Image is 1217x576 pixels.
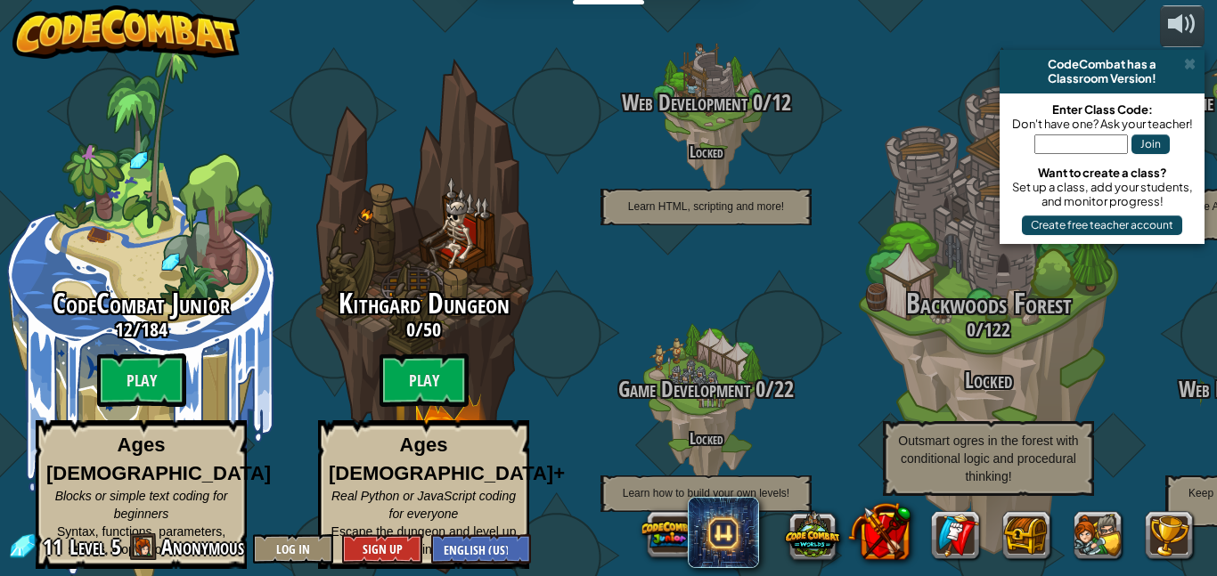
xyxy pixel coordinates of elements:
[565,377,847,402] h3: /
[55,489,228,521] span: Blocks or simple text coding for beginners
[1007,71,1197,85] div: Classroom Version!
[57,524,225,556] span: Syntax, functions, parameters, strings, loops, conditionals
[1131,134,1170,154] button: Join
[43,532,68,561] span: 11
[329,434,565,483] strong: Ages [DEMOGRAPHIC_DATA]+
[618,374,750,404] span: Game Development
[847,319,1130,340] h3: /
[97,353,186,407] btn: Play
[1007,57,1197,71] div: CodeCombat has a
[750,374,765,404] span: 0
[46,434,271,483] strong: Ages [DEMOGRAPHIC_DATA]
[141,316,167,343] span: 184
[1009,166,1196,180] div: Want to create a class?
[565,143,847,160] h4: Locked
[772,87,791,118] span: 12
[906,284,1072,322] span: Backwoods Forest
[380,353,469,407] btn: Play
[282,319,565,340] h3: /
[69,532,105,562] span: Level
[406,316,415,343] span: 0
[342,534,422,564] button: Sign Up
[12,5,241,59] img: CodeCombat - Learn how to code by playing a game
[774,374,794,404] span: 22
[628,200,784,213] span: Learn HTML, scripting and more!
[1009,102,1196,117] div: Enter Class Code:
[623,487,789,499] span: Learn how to build your own levels!
[565,91,847,115] h3: /
[331,524,517,556] span: Escape the dungeon and level up your coding skills!
[423,316,441,343] span: 50
[622,87,747,118] span: Web Development
[847,369,1130,393] h3: Locked
[1009,117,1196,131] div: Don't have one? Ask your teacher!
[53,284,230,322] span: CodeCombat Junior
[1022,215,1182,235] button: Create free teacher account
[115,316,133,343] span: 12
[1160,5,1205,47] button: Adjust volume
[967,316,976,343] span: 0
[331,489,516,521] span: Real Python or JavaScript coding for everyone
[253,534,333,564] button: Log In
[111,532,121,561] span: 5
[747,87,763,118] span: 0
[1009,180,1196,208] div: Set up a class, add your students, and monitor progress!
[565,430,847,447] h4: Locked
[898,434,1078,483] span: Outsmart ogres in the forest with conditional logic and procedural thinking!
[984,316,1010,343] span: 122
[161,532,244,561] span: Anonymous
[339,284,510,322] span: Kithgard Dungeon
